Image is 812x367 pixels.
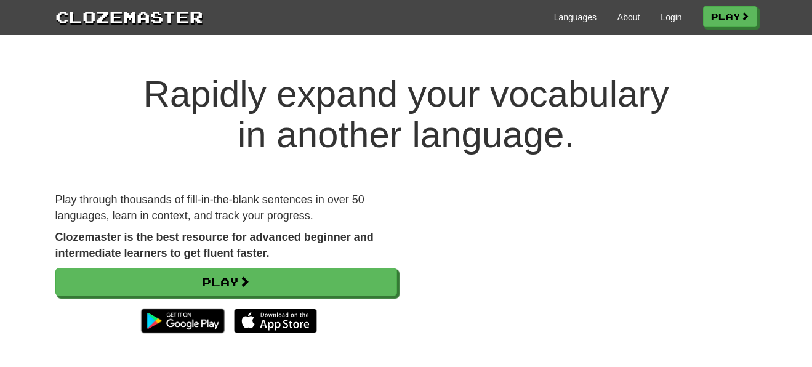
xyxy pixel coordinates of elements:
a: Login [661,11,681,23]
a: Clozemaster [55,5,203,28]
a: Play [55,268,397,296]
a: About [617,11,640,23]
a: Languages [554,11,597,23]
a: Play [703,6,757,27]
strong: Clozemaster is the best resource for advanced beginner and intermediate learners to get fluent fa... [55,231,374,259]
img: Get it on Google Play [135,302,230,339]
img: Download_on_the_App_Store_Badge_US-UK_135x40-25178aeef6eb6b83b96f5f2d004eda3bffbb37122de64afbaef7... [234,309,317,333]
p: Play through thousands of fill-in-the-blank sentences in over 50 languages, learn in context, and... [55,192,397,224]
